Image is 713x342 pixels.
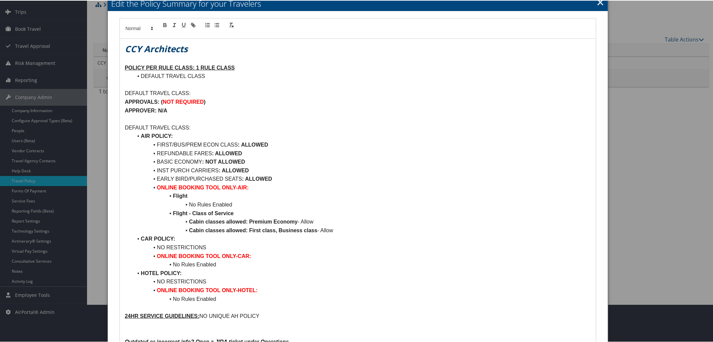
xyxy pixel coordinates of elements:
[157,253,251,258] strong: ONLINE BOOKING TOOL ONLY-CAR:
[141,235,175,241] strong: CAR POLICY:
[163,98,204,104] strong: NOT REQUIRED
[212,150,242,156] strong: : ALLOWED
[141,270,182,275] strong: HOTEL POLICY:
[242,175,272,181] strong: : ALLOWED
[241,141,268,147] strong: ALLOWED
[125,64,235,70] u: POLICY PER RULE CLASS: 1 RULE CLASS
[125,98,163,104] strong: APPROVALS: (
[133,71,591,80] li: DEFAULT TRAVEL CLASS
[125,313,200,318] u: 24HR SERVICE GUIDELINES:
[133,200,591,208] li: No Rules Enabled
[202,158,245,164] strong: : NOT ALLOWED
[125,42,188,54] em: CCY Architects
[189,218,298,224] strong: Cabin classes allowed: Premium Economy
[219,167,249,173] strong: : ALLOWED
[173,210,234,216] strong: Flight - Class of Service
[133,277,591,285] li: NO RESTRICTIONS
[125,311,591,320] p: NO UNIQUE AH POLICY
[189,227,317,233] strong: Cabin classes allowed: First class, Business class
[157,184,249,190] strong: ONLINE BOOKING TOOL ONLY-AIR:
[133,260,591,268] li: No Rules Enabled
[238,141,240,147] strong: :
[173,192,188,198] strong: Flight
[133,243,591,251] li: NO RESTRICTIONS
[133,294,591,303] li: No Rules Enabled
[133,226,591,234] li: - Allow
[133,174,591,183] li: EARLY BIRD/PURCHASED SEATS
[133,140,591,149] li: FIRST/BUS/PREM ECON CLASS
[125,107,167,113] strong: APPROVER: N/A
[133,157,591,166] li: BASIC ECONOMY
[157,287,258,292] strong: ONLINE BOOKING TOOL ONLY-HOTEL:
[125,88,591,97] p: DEFAULT TRAVEL CLASS:
[133,217,591,226] li: - Allow
[204,98,206,104] strong: )
[133,149,591,157] li: REFUNDABLE FARES
[133,166,591,174] li: INST PURCH CARRIERS
[141,133,173,138] strong: AIR POLICY:
[125,123,591,132] p: DEFAULT TRAVEL CLASS:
